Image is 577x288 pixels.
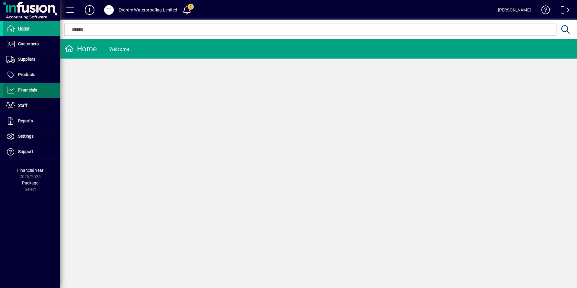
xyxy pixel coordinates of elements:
[537,1,550,21] a: Knowledge Base
[18,103,27,108] span: Staff
[3,52,60,67] a: Suppliers
[556,1,569,21] a: Logout
[3,129,60,144] a: Settings
[3,114,60,129] a: Reports
[18,149,33,154] span: Support
[3,67,60,82] a: Products
[18,134,33,139] span: Settings
[18,57,35,62] span: Suppliers
[17,168,43,173] span: Financial Year
[498,5,531,15] div: [PERSON_NAME]
[119,5,177,15] div: Everdry Waterproofing Limited
[3,144,60,159] a: Support
[18,41,39,46] span: Customers
[18,26,29,31] span: Home
[109,44,129,54] div: Welcome
[3,98,60,113] a: Staff
[18,72,35,77] span: Products
[18,118,33,123] span: Reports
[22,181,38,185] span: Package
[18,88,37,92] span: Financials
[3,83,60,98] a: Financials
[99,5,119,15] button: Profile
[65,44,97,54] div: Home
[3,37,60,52] a: Customers
[80,5,99,15] button: Add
